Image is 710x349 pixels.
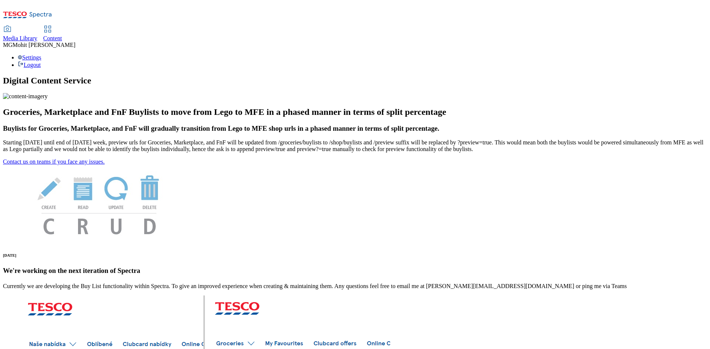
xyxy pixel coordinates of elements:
[3,76,707,86] h1: Digital Content Service
[3,139,707,153] p: Starting [DATE] until end of [DATE] week, preview urls for Groceries, Marketplace, and FnF will b...
[3,165,195,242] img: News Image
[3,267,707,275] h3: We're working on the next iteration of Spectra
[3,26,37,42] a: Media Library
[3,93,48,100] img: content-imagery
[3,35,37,41] span: Media Library
[3,283,707,290] p: Currently we are developing the Buy List functionality within Spectra. To give an improved experi...
[43,26,62,42] a: Content
[18,62,41,68] a: Logout
[3,124,707,133] h3: Buylists for Groceries, Marketplace, and FnF will gradually transition from Lego to MFE shop urls...
[3,158,105,165] a: Contact us on teams if you face any issues.
[18,54,41,61] a: Settings
[3,253,707,257] h6: [DATE]
[43,35,62,41] span: Content
[13,42,75,48] span: Mohit [PERSON_NAME]
[3,42,13,48] span: MG
[3,107,707,117] h2: Groceries, Marketplace and FnF Buylists to move from Lego to MFE in a phased manner in terms of s...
